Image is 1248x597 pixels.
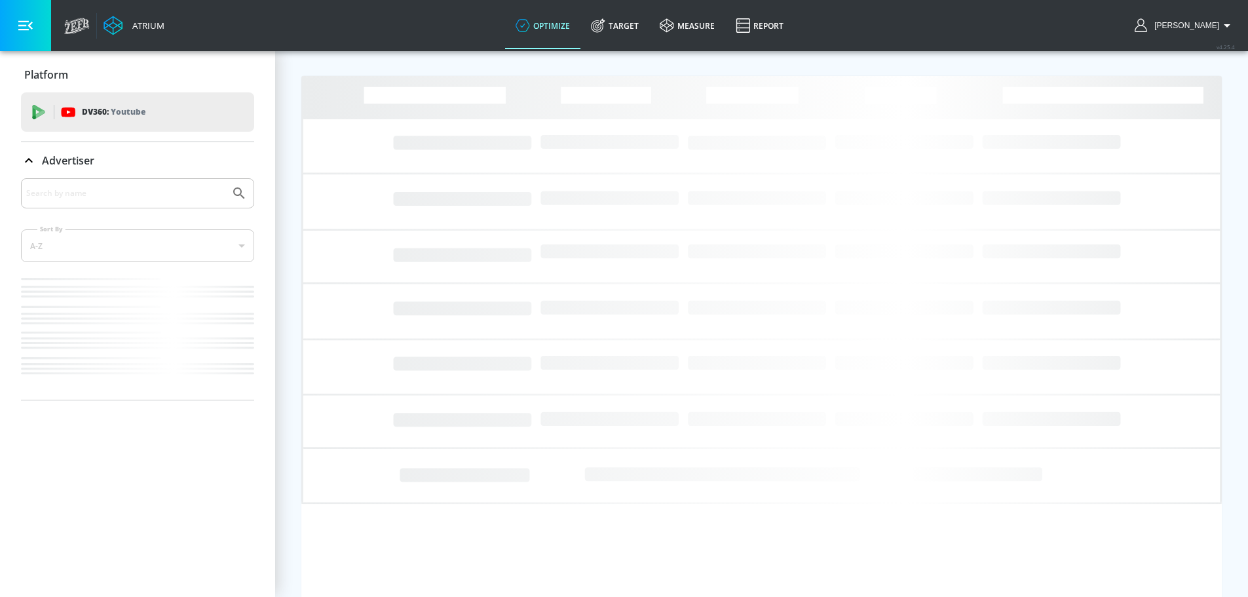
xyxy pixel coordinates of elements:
[21,229,254,262] div: A-Z
[1149,21,1219,30] span: login as: chris@avenuec.com.au
[37,225,66,233] label: Sort By
[21,56,254,93] div: Platform
[649,2,725,49] a: measure
[580,2,649,49] a: Target
[42,153,94,168] p: Advertiser
[1135,18,1235,33] button: [PERSON_NAME]
[21,273,254,400] nav: list of Advertiser
[26,185,225,202] input: Search by name
[104,16,164,35] a: Atrium
[127,20,164,31] div: Atrium
[21,142,254,179] div: Advertiser
[111,105,145,119] p: Youtube
[21,178,254,400] div: Advertiser
[24,67,68,82] p: Platform
[505,2,580,49] a: optimize
[82,105,145,119] p: DV360:
[725,2,794,49] a: Report
[1217,43,1235,50] span: v 4.25.4
[21,92,254,132] div: DV360: Youtube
